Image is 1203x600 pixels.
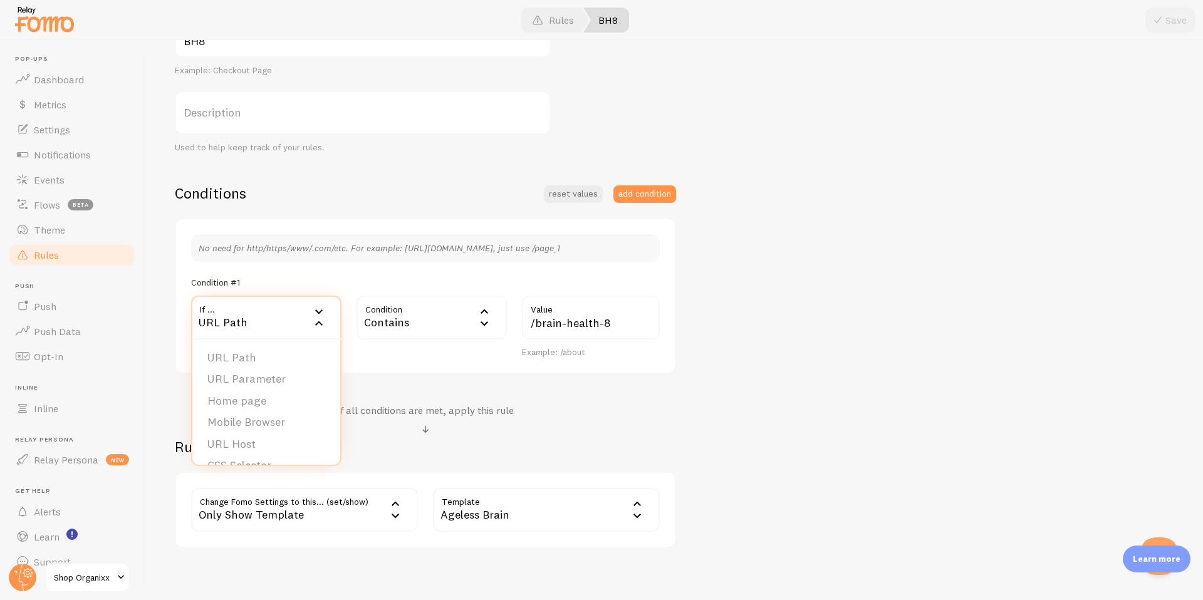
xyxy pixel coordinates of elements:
a: Metrics [8,92,137,117]
div: Used to help keep track of your rules. [175,142,551,153]
li: Mobile Browser [192,411,340,433]
span: Push [34,300,56,313]
a: Dashboard [8,67,137,92]
div: Example: /about [522,347,660,358]
h2: Rule [175,437,676,457]
a: Alerts [8,499,137,524]
h2: Conditions [175,184,246,203]
span: Shop Organixx [54,570,113,585]
a: Theme [8,217,137,242]
span: Relay Persona [15,436,137,444]
span: beta [68,199,93,210]
li: URL Parameter [192,368,340,390]
span: Notifications [34,148,91,161]
a: Flows beta [8,192,137,217]
li: URL Path [192,347,340,369]
img: fomo-relay-logo-orange.svg [13,3,76,35]
a: Rules [8,242,137,267]
h4: If all conditions are met, apply this rule [337,404,514,417]
a: Opt-In [8,344,137,369]
li: CSS Selector [192,455,340,477]
span: Opt-In [34,350,63,363]
span: Push Data [34,325,81,338]
a: Events [8,167,137,192]
label: Value [522,296,660,317]
span: Learn [34,530,60,543]
span: Theme [34,224,65,236]
span: Get Help [15,487,137,495]
span: Rules [34,249,59,261]
label: Description [175,91,551,135]
a: Push Data [8,319,137,344]
div: Ageless Brain [433,488,660,532]
a: Settings [8,117,137,142]
span: Push [15,282,137,291]
div: Learn more [1123,546,1190,572]
a: Push [8,294,137,319]
span: Dashboard [34,73,84,86]
a: Notifications [8,142,137,167]
span: Inline [34,402,58,415]
span: new [106,454,129,465]
a: Learn [8,524,137,549]
span: Metrics [34,98,66,111]
span: Relay Persona [34,453,98,466]
a: Shop Organixx [45,562,130,592]
svg: <p>Watch New Feature Tutorials!</p> [66,529,78,540]
li: Home page [192,390,340,412]
span: Flows [34,199,60,211]
a: Inline [8,396,137,421]
div: URL Path [191,296,341,339]
a: Relay Persona new [8,447,137,472]
span: Support [34,556,71,568]
div: Example: Checkout Page [175,65,551,76]
span: Inline [15,384,137,392]
div: Only Show Template [191,488,418,532]
h5: Condition #1 [191,277,240,288]
div: Contains [357,296,507,339]
button: reset values [544,185,603,203]
p: Learn more [1133,553,1180,565]
iframe: Help Scout Beacon - Open [1140,537,1178,575]
p: No need for http/https/www/.com/etc. For example: [URL][DOMAIN_NAME], just use /page_1 [199,242,652,254]
span: Alerts [34,505,61,518]
span: Events [34,173,65,186]
button: add condition [613,185,676,203]
span: Settings [34,123,70,136]
span: Pop-ups [15,55,137,63]
a: Support [8,549,137,574]
li: URL Host [192,433,340,455]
